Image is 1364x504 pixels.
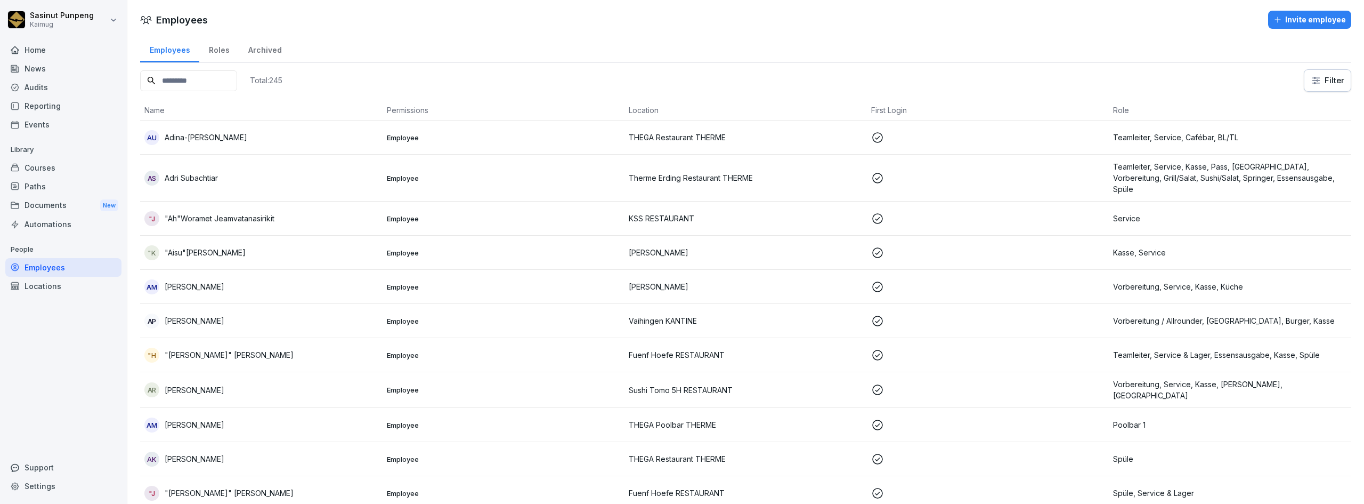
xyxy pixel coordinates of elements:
p: Therme Erding Restaurant THERME [629,172,863,183]
p: Employee [387,385,621,395]
p: Teamleiter, Service, Cafébar, BL/TL [1113,132,1347,143]
p: Employee [387,420,621,430]
a: Employees [140,35,199,62]
h1: Employees [156,13,208,27]
p: [PERSON_NAME] [629,247,863,258]
a: Employees [5,258,121,277]
th: Name [140,100,383,121]
a: Locations [5,277,121,295]
p: [PERSON_NAME] [629,281,863,292]
p: [PERSON_NAME] [165,281,224,292]
p: KSS RESTAURANT [629,213,863,224]
p: THEGA Poolbar THERME [629,419,863,430]
p: Kasse, Service [1113,247,1347,258]
p: Employee [387,454,621,464]
div: "J [144,486,159,501]
div: Invite employee [1273,14,1346,26]
div: New [100,199,118,212]
div: "J [144,211,159,226]
button: Invite employee [1268,11,1351,29]
p: [PERSON_NAME] [165,385,224,396]
div: "H [144,348,159,363]
p: [PERSON_NAME] [165,453,224,465]
p: Kaimug [30,21,94,28]
div: AS [144,171,159,186]
button: Filter [1304,70,1351,91]
p: Vorbereitung / Allrounder, [GEOGRAPHIC_DATA], Burger, Kasse [1113,315,1347,326]
p: Adina-[PERSON_NAME] [165,132,247,143]
p: [PERSON_NAME] [165,315,224,326]
a: Settings [5,477,121,495]
div: AP [144,314,159,329]
div: Support [5,458,121,477]
p: Employee [387,489,621,498]
p: Employee [387,133,621,142]
div: AK [144,452,159,467]
p: Adri Subachtiar [165,172,218,183]
div: Documents [5,196,121,215]
th: Role [1109,100,1351,121]
th: Permissions [383,100,625,121]
p: Teamleiter, Service & Lager, Essensausgabe, Kasse, Spüle [1113,349,1347,361]
a: Audits [5,78,121,97]
p: [PERSON_NAME] [165,419,224,430]
p: Vorbereitung, Service, Kasse, Küche [1113,281,1347,292]
div: AM [144,418,159,433]
a: Reporting [5,97,121,115]
p: Fuenf Hoefe RESTAURANT [629,349,863,361]
p: Spüle, Service & Lager [1113,487,1347,499]
div: "K [144,245,159,260]
div: Filter [1311,75,1344,86]
p: Vorbereitung, Service, Kasse, [PERSON_NAME], [GEOGRAPHIC_DATA] [1113,379,1347,401]
p: Spüle [1113,453,1347,465]
a: Roles [199,35,239,62]
a: Automations [5,215,121,234]
a: Paths [5,177,121,196]
p: Service [1113,213,1347,224]
p: Employee [387,316,621,326]
p: "[PERSON_NAME]" [PERSON_NAME] [165,349,294,361]
div: News [5,59,121,78]
a: Courses [5,158,121,177]
a: DocumentsNew [5,196,121,215]
div: AM [144,279,159,294]
p: Employee [387,248,621,258]
p: "Aisu"[PERSON_NAME] [165,247,246,258]
th: Location [624,100,867,121]
p: Sushi Tomo 5H RESTAURANT [629,385,863,396]
p: Fuenf Hoefe RESTAURANT [629,487,863,499]
p: Employee [387,173,621,183]
p: Teamleiter, Service, Kasse, Pass, [GEOGRAPHIC_DATA], Vorbereitung, Grill/Salat, Sushi/Salat, Spri... [1113,161,1347,195]
p: Vaihingen KANTINE [629,315,863,326]
a: Events [5,115,121,134]
a: Archived [239,35,291,62]
p: Employee [387,282,621,292]
a: Home [5,41,121,59]
th: First Login [867,100,1109,121]
p: People [5,241,121,258]
p: Employee [387,214,621,223]
div: AU [144,130,159,145]
p: THEGA Restaurant THERME [629,453,863,465]
p: Library [5,141,121,158]
p: Employee [387,350,621,360]
p: Total: 245 [250,75,282,85]
p: "Ah"Woramet Jeamvatanasirikit [165,213,274,224]
p: "[PERSON_NAME]" [PERSON_NAME] [165,487,294,499]
p: Sasinut Punpeng [30,11,94,20]
p: THEGA Restaurant THERME [629,132,863,143]
div: AR [144,382,159,397]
